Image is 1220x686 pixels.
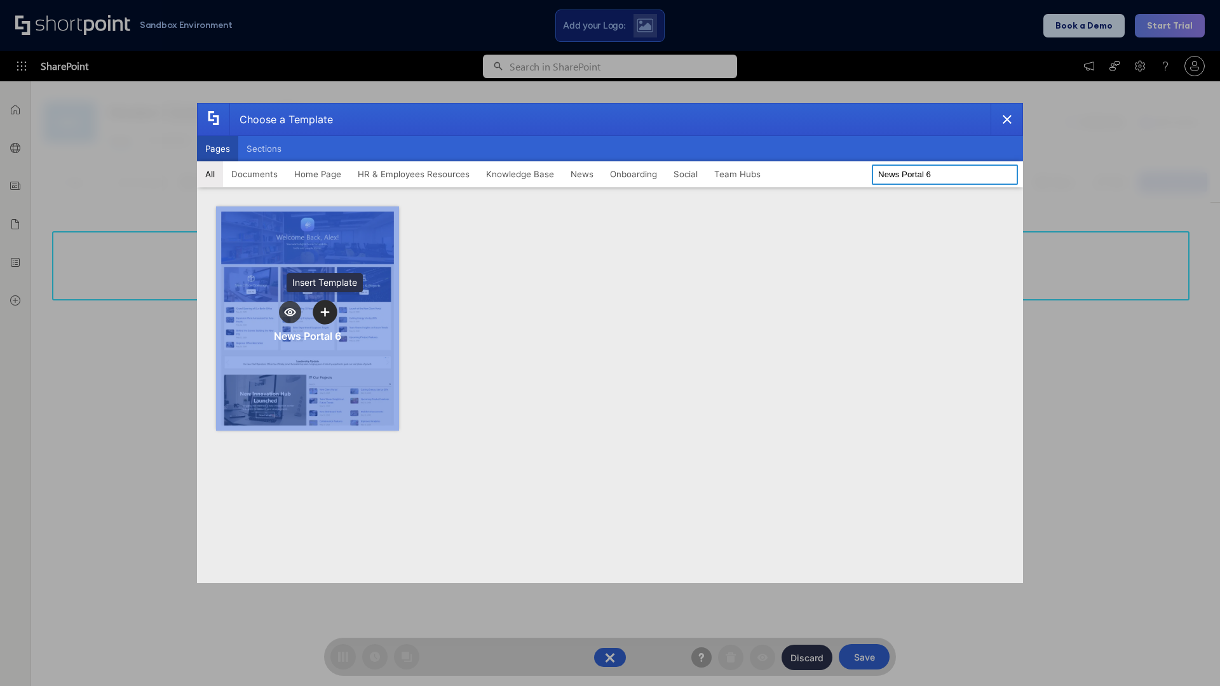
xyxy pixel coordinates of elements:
button: Sections [238,136,290,161]
iframe: Chat Widget [1156,625,1220,686]
button: Pages [197,136,238,161]
input: Search [872,165,1018,185]
button: Knowledge Base [478,161,562,187]
div: Choose a Template [229,104,333,135]
button: Documents [223,161,286,187]
button: Onboarding [602,161,665,187]
button: Team Hubs [706,161,769,187]
button: All [197,161,223,187]
button: Social [665,161,706,187]
div: template selector [197,103,1023,583]
button: HR & Employees Resources [349,161,478,187]
div: News Portal 6 [274,330,341,342]
button: News [562,161,602,187]
button: Home Page [286,161,349,187]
